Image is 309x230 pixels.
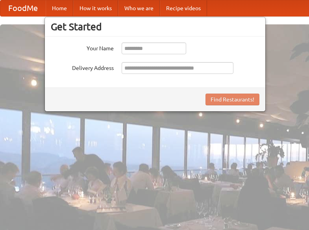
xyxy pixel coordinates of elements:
[73,0,118,16] a: How it works
[51,62,114,72] label: Delivery Address
[160,0,207,16] a: Recipe videos
[51,42,114,52] label: Your Name
[51,21,259,33] h3: Get Started
[205,94,259,105] button: Find Restaurants!
[46,0,73,16] a: Home
[0,0,46,16] a: FoodMe
[118,0,160,16] a: Who we are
